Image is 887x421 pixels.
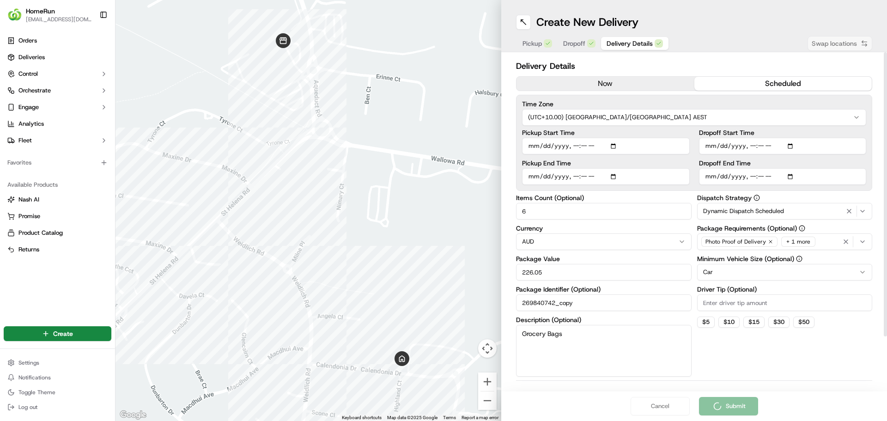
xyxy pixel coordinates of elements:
label: Package Value [516,256,692,262]
label: Minimum Vehicle Size (Optional) [697,256,873,262]
span: Photo Proof of Delivery [705,238,766,245]
span: Log out [18,403,37,411]
button: Control [4,67,111,81]
a: Analytics [4,116,111,131]
span: Toggle Theme [18,389,55,396]
span: Delivery Details [607,39,653,48]
button: Toggle Theme [4,386,111,399]
button: Start new chat [157,91,168,102]
a: Orders [4,33,111,48]
img: 1736555255976-a54dd68f-1ca7-489b-9aae-adbdc363a1c4 [9,88,26,105]
span: Returns [18,245,39,254]
span: API Documentation [87,134,148,143]
button: Product Catalog [4,226,111,240]
button: Dispatch Strategy [753,195,760,201]
h1: Create New Delivery [536,15,638,30]
button: Settings [4,356,111,369]
span: Product Catalog [18,229,63,237]
button: Log out [4,401,111,414]
button: scheduled [694,77,872,91]
a: Product Catalog [7,229,108,237]
label: Pickup Start Time [522,129,690,136]
label: Time Zone [522,101,866,107]
button: Photo Proof of Delivery+ 1 more [697,233,873,250]
span: Create [53,329,73,338]
label: Driver Tip (Optional) [697,286,873,293]
label: Package Requirements (Optional) [697,225,873,232]
input: Enter driver tip amount [697,294,873,311]
span: Dynamic Dispatch Scheduled [703,207,784,215]
span: Dropoff [563,39,585,48]
span: Deliveries [18,53,45,61]
textarea: Grocery Bags [516,325,692,377]
img: Nash [9,9,28,28]
input: Enter package value [516,264,692,281]
div: + 1 more [781,237,815,247]
button: $50 [793,317,814,328]
button: $15 [743,317,765,328]
a: Nash AI [7,195,108,204]
button: Keyboard shortcuts [342,415,382,421]
button: HomeRun [26,6,55,16]
span: Pickup [522,39,542,48]
div: Available Products [4,177,111,192]
span: Nash AI [18,195,39,204]
div: Favorites [4,155,111,170]
a: Report a map error [462,415,498,420]
a: Open this area in Google Maps (opens a new window) [118,409,148,421]
label: Currency [516,225,692,232]
label: Dropoff Start Time [699,129,867,136]
a: Powered byPylon [65,156,112,164]
button: [EMAIL_ADDRESS][DOMAIN_NAME] [26,16,92,23]
span: Map data ©2025 Google [387,415,437,420]
button: Zoom in [478,372,497,391]
span: Pylon [92,157,112,164]
button: HomeRunHomeRun[EMAIL_ADDRESS][DOMAIN_NAME] [4,4,96,26]
a: Terms (opens in new tab) [443,415,456,420]
span: Orders [18,37,37,45]
button: Minimum Vehicle Size (Optional) [796,256,802,262]
button: now [516,77,694,91]
button: Dynamic Dispatch Scheduled [697,203,873,220]
a: Promise [7,212,108,220]
span: Settings [18,359,39,366]
button: Create [4,326,111,341]
span: Control [18,70,38,78]
span: Knowledge Base [18,134,71,143]
button: Map camera controls [478,339,497,358]
label: Dropoff End Time [699,160,867,166]
button: Promise [4,209,111,224]
div: We're available if you need us! [31,98,117,105]
span: Notifications [18,374,51,381]
a: Deliveries [4,50,111,65]
input: Got a question? Start typing here... [24,60,166,69]
button: $5 [697,317,715,328]
a: 💻API Documentation [74,130,152,147]
div: 📗 [9,135,17,142]
span: Engage [18,103,39,111]
label: Package Identifier (Optional) [516,286,692,293]
div: 💻 [78,135,85,142]
span: Fleet [18,136,32,145]
button: $10 [718,317,740,328]
div: Start new chat [31,88,152,98]
button: Engage [4,100,111,115]
button: Zoom out [478,391,497,410]
label: Description (Optional) [516,317,692,323]
span: Analytics [18,120,44,128]
button: Package Requirements (Optional) [799,225,805,232]
button: Returns [4,242,111,257]
a: 📗Knowledge Base [6,130,74,147]
span: Promise [18,212,40,220]
label: Items Count (Optional) [516,195,692,201]
h2: Delivery Details [516,60,872,73]
img: HomeRun [7,7,22,22]
input: Enter package identifier [516,294,692,311]
button: $30 [768,317,790,328]
button: Orchestrate [4,83,111,98]
a: Returns [7,245,108,254]
button: Notifications [4,371,111,384]
button: Fleet [4,133,111,148]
